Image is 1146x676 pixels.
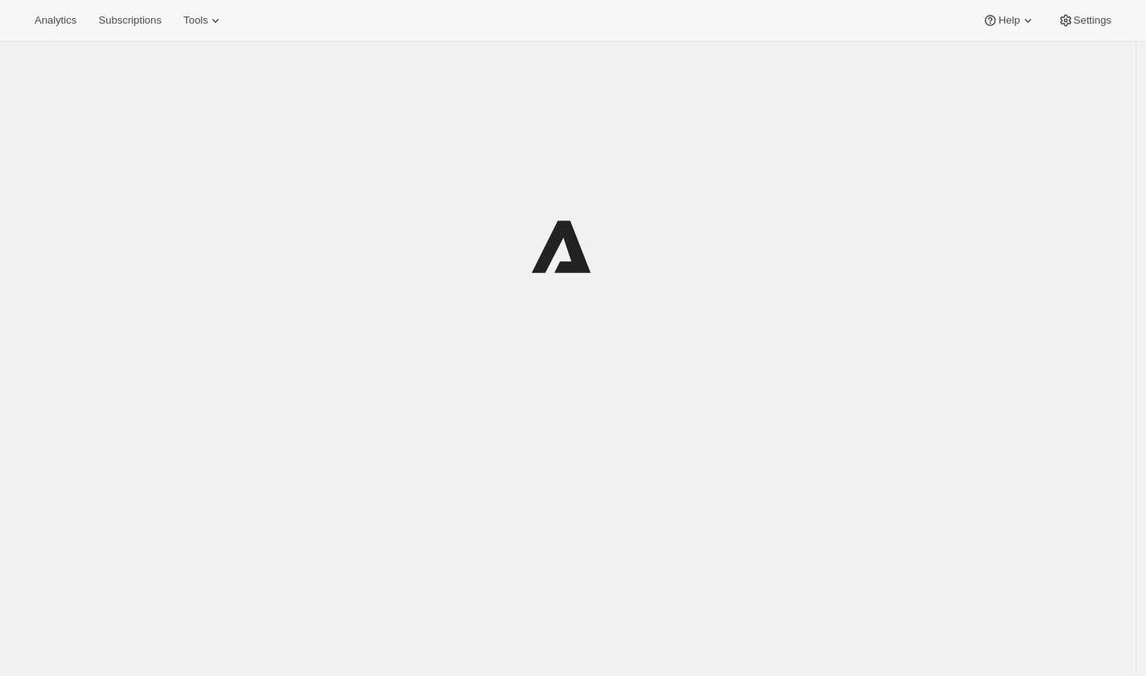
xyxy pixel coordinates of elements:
[1074,14,1111,27] span: Settings
[25,9,86,31] button: Analytics
[98,14,161,27] span: Subscriptions
[998,14,1019,27] span: Help
[183,14,208,27] span: Tools
[174,9,233,31] button: Tools
[35,14,76,27] span: Analytics
[1048,9,1121,31] button: Settings
[973,9,1045,31] button: Help
[89,9,171,31] button: Subscriptions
